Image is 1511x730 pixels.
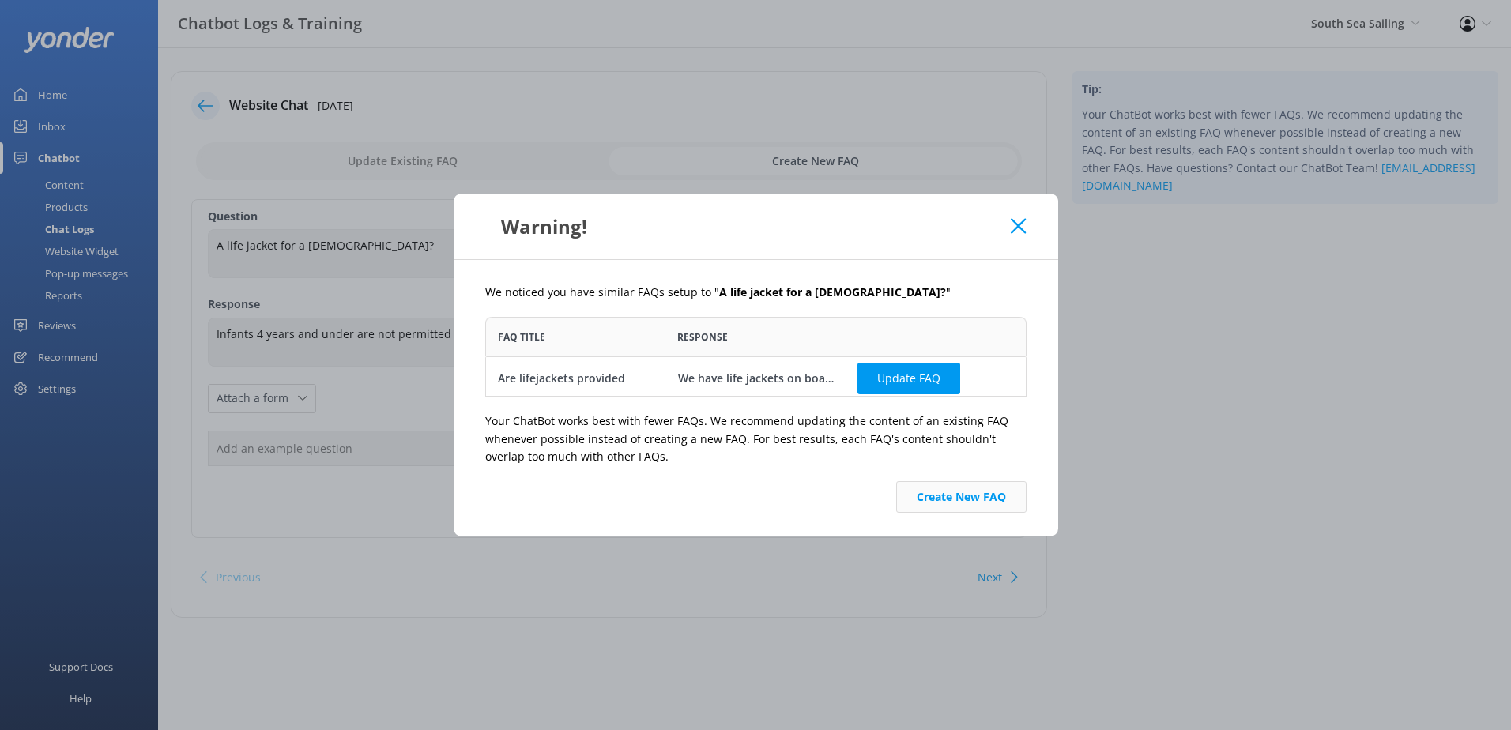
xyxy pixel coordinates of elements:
[485,356,1027,400] div: row
[498,329,545,344] span: FAQ Title
[1011,218,1026,234] button: Close
[485,213,1012,239] div: Warning!
[677,329,728,344] span: Response
[719,284,946,299] b: A life jacket for a [DEMOGRAPHIC_DATA]?
[485,412,1027,465] p: Your ChatBot works best with fewer FAQs. We recommend updating the content of an existing FAQ whe...
[485,356,1027,396] div: grid
[498,370,625,387] div: Are lifejackets provided
[677,370,834,387] div: We have life jackets on board for everyone, and guests may wear them at their own discretion. For...
[857,363,960,394] button: Update FAQ
[896,481,1027,513] button: Create New FAQ
[485,284,1027,301] p: We noticed you have similar FAQs setup to " "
